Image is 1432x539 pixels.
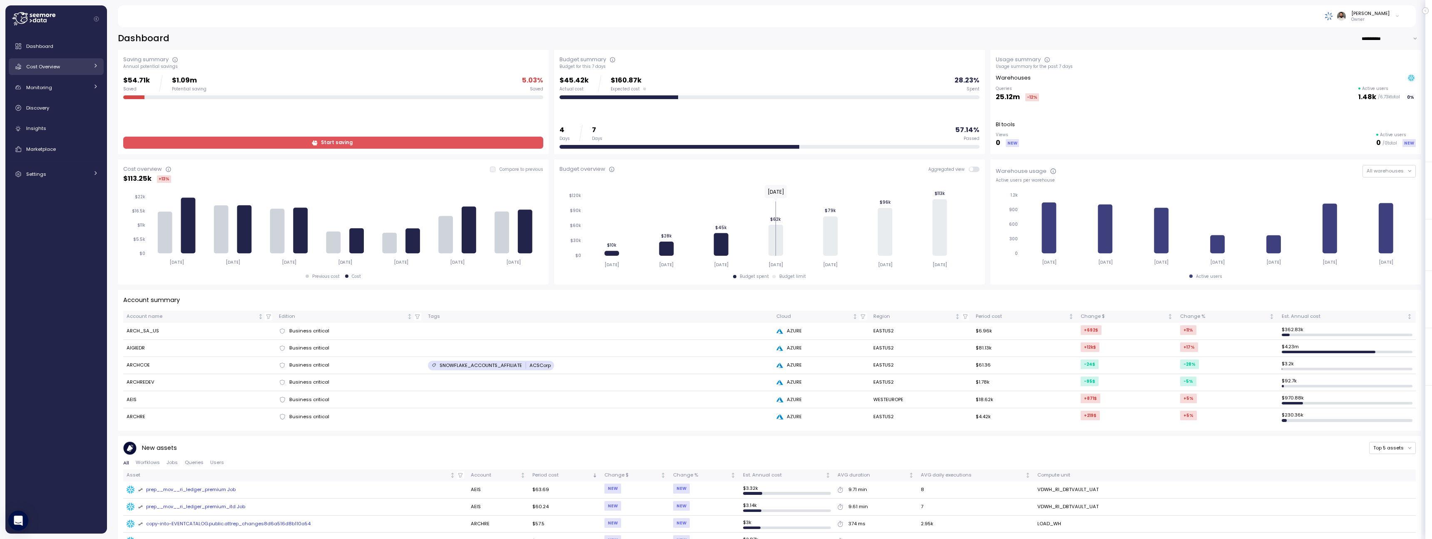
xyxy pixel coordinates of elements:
[138,503,246,511] div: prep__mov__ri_ledger_premium_itd Job
[955,125,980,136] p: 57.14 %
[312,274,340,279] div: Previous cost
[522,75,543,86] p: 5.03 %
[972,311,1077,323] th: Period costNot sorted
[848,520,865,528] div: 374 ms
[604,484,621,493] div: NEW
[673,484,690,493] div: NEW
[123,165,162,173] div: Cost overview
[1362,86,1388,92] p: Active users
[451,260,465,265] tspan: [DATE]
[601,469,669,482] th: Change $Not sorted
[870,357,972,374] td: EASTUS2
[1009,236,1018,242] tspan: 300
[321,137,353,148] span: Start saving
[773,311,870,323] th: CloudNot sorted
[1382,140,1397,146] p: / 0 total
[1278,408,1416,425] td: $ 230.36k
[127,503,464,511] a: prep__mov__ri_ledger_premium_itd Job
[870,374,972,391] td: EASTUS2
[972,340,1077,357] td: $81.13k
[559,55,606,64] div: Budget summary
[870,323,972,340] td: EASTUS2
[660,472,666,478] div: Not sorted
[1042,260,1057,265] tspan: [DATE]
[972,391,1077,408] td: $18.62k
[661,233,672,239] tspan: $28k
[776,344,867,352] div: AZURE
[282,260,296,265] tspan: [DATE]
[1180,411,1197,420] div: +5 %
[9,38,104,55] a: Dashboard
[673,518,690,528] div: NEW
[9,79,104,96] a: Monitoring
[1010,192,1018,198] tspan: 1.2k
[1167,314,1173,319] div: Not sorted
[258,314,264,319] div: Not sorted
[776,379,867,386] div: AZURE
[289,379,329,386] span: Business critical
[529,499,601,516] td: $60.24
[123,311,276,323] th: Account nameNot sorted
[611,86,640,92] span: Expected cost
[569,193,581,198] tspan: $120k
[289,396,329,404] span: Business critical
[26,105,49,111] span: Discovery
[1278,357,1416,374] td: $ 3.2k
[26,125,46,132] span: Insights
[450,472,455,478] div: Not sorted
[955,314,960,319] div: Not sorted
[118,32,169,45] h2: Dashboard
[996,132,1019,138] p: Views
[1380,132,1406,138] p: Active users
[1278,374,1416,391] td: $ 92.7k
[1369,442,1416,454] button: Top 5 assets
[917,499,1034,516] td: 7
[26,63,60,70] span: Cost Overview
[955,75,980,86] p: 28.23 %
[1180,394,1197,403] div: +5 %
[1278,323,1416,340] td: $ 362.83k
[133,237,145,242] tspan: $5.5k
[770,216,781,222] tspan: $62k
[996,177,1416,183] div: Active users per warehouse
[928,167,969,172] span: Aggregated view
[570,238,581,243] tspan: $30k
[529,469,601,482] th: Period costSorted descending
[123,357,276,374] td: ARCHCOE
[779,274,806,279] div: Budget limit
[776,313,851,320] div: Cloud
[520,472,526,478] div: Not sorted
[9,58,104,75] a: Cost Overview
[9,120,104,137] a: Insights
[9,166,104,182] a: Settings
[559,75,589,86] p: $45.42k
[1267,260,1282,265] tspan: [DATE]
[276,311,425,323] th: EditionNot sorted
[592,125,602,136] p: 7
[921,472,1024,479] div: AVG daily executions
[1037,503,1099,511] div: VDWH_RI_DBTVAULT_UAT
[848,503,868,511] div: 9.61 min
[996,64,1416,70] div: Usage summary for the past 7 days
[1367,167,1404,174] span: All warehouses
[440,362,522,369] p: SNOWFLAKE_ACCOUNTS_AFFILIATE
[967,86,980,92] div: Spent
[467,482,529,499] td: AEIS
[559,86,589,92] div: Actual cost
[1402,139,1416,147] div: NEW
[1351,10,1390,17] div: [PERSON_NAME]
[1176,311,1278,323] th: Change %Not sorted
[825,208,836,213] tspan: $79k
[139,251,145,256] tspan: $0
[1081,325,1101,335] div: +692 $
[739,516,834,533] td: $ 3k
[964,136,980,142] div: Passed
[123,391,276,408] td: AEIS
[26,146,56,152] span: Marketplace
[838,472,907,479] div: AVG duration
[870,391,972,408] td: WESTEUROPE
[715,225,727,230] tspan: $45k
[1376,137,1381,149] p: 0
[1380,260,1395,265] tspan: [DATE]
[123,461,129,465] span: All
